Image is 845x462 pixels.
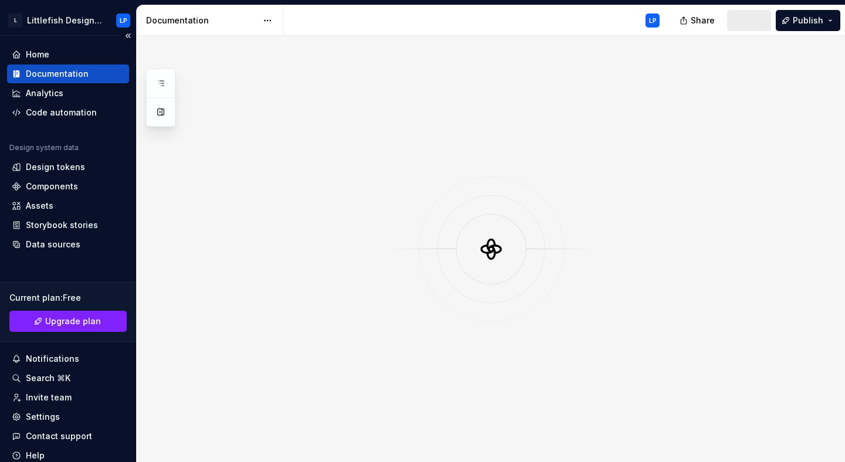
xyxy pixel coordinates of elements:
[9,143,79,152] div: Design system data
[26,411,60,423] div: Settings
[7,235,129,254] a: Data sources
[7,216,129,235] a: Storybook stories
[2,8,134,33] button: LLittlefish Design SystemLP
[26,200,53,212] div: Assets
[9,292,127,304] div: Current plan : Free
[7,369,129,388] button: Search ⌘K
[26,372,70,384] div: Search ⌘K
[45,315,101,327] span: Upgrade plan
[7,45,129,64] a: Home
[26,219,98,231] div: Storybook stories
[26,107,97,118] div: Code automation
[7,84,129,103] a: Analytics
[26,430,92,442] div: Contact support
[9,311,127,332] a: Upgrade plan
[8,13,22,28] div: L
[120,16,127,25] div: LP
[26,161,85,173] div: Design tokens
[7,103,129,122] a: Code automation
[26,239,80,250] div: Data sources
[26,87,63,99] div: Analytics
[26,68,89,80] div: Documentation
[7,349,129,368] button: Notifications
[7,427,129,446] button: Contact support
[27,15,102,26] div: Littlefish Design System
[146,15,257,26] div: Documentation
[649,16,657,25] div: LP
[26,353,79,365] div: Notifications
[26,181,78,192] div: Components
[691,15,715,26] span: Share
[776,10,840,31] button: Publish
[7,196,129,215] a: Assets
[7,64,129,83] a: Documentation
[7,388,129,407] a: Invite team
[26,392,72,403] div: Invite team
[120,28,136,44] button: Collapse sidebar
[7,177,129,196] a: Components
[7,407,129,426] a: Settings
[26,49,49,60] div: Home
[674,10,722,31] button: Share
[793,15,823,26] span: Publish
[7,158,129,176] a: Design tokens
[26,450,45,461] div: Help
